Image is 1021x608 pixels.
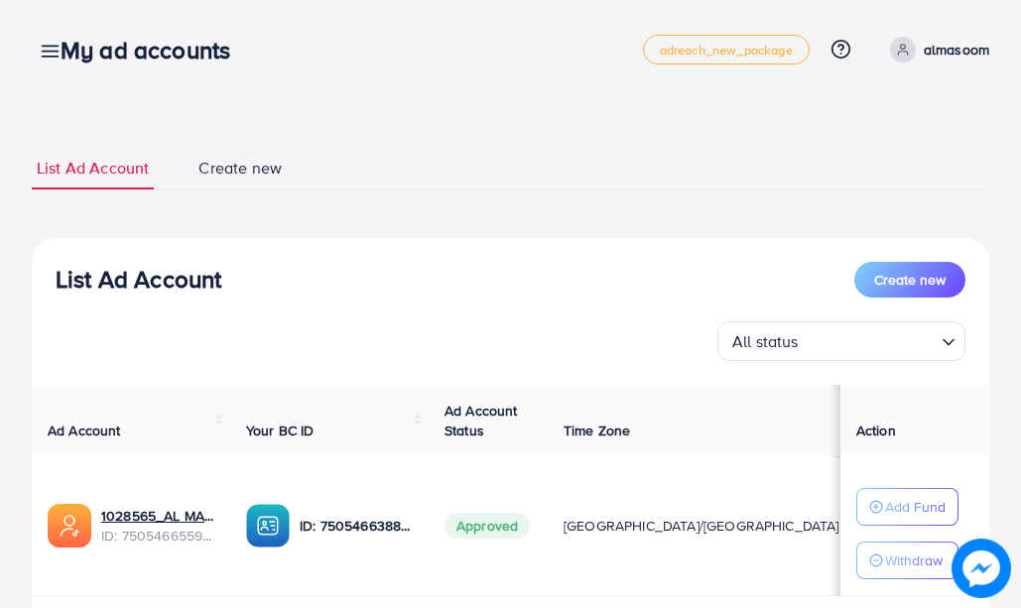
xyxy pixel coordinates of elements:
[874,270,946,290] span: Create new
[198,157,282,180] span: Create new
[717,321,965,361] div: Search for option
[37,157,149,180] span: List Ad Account
[445,401,518,440] span: Ad Account Status
[643,35,810,64] a: adreach_new_package
[728,327,803,356] span: All status
[101,526,214,546] span: ID: 7505466559171952657
[805,323,934,356] input: Search for option
[952,539,1011,598] img: image
[885,495,946,519] p: Add Fund
[854,262,965,298] button: Create new
[246,504,290,547] img: ic-ba-acc.ded83a64.svg
[924,38,989,61] p: almasoom
[101,506,214,547] div: <span class='underline'>1028565_AL MASOOM_1747502617853</span></br>7505466559171952657
[564,421,630,440] span: Time Zone
[48,421,121,440] span: Ad Account
[856,421,896,440] span: Action
[48,504,91,547] img: ic-ads-acc.e4c84228.svg
[882,37,989,62] a: almasoom
[56,265,221,294] h3: List Ad Account
[856,488,958,526] button: Add Fund
[101,506,214,526] a: 1028565_AL MASOOM_1747502617853
[564,516,839,536] span: [GEOGRAPHIC_DATA]/[GEOGRAPHIC_DATA]
[246,421,315,440] span: Your BC ID
[660,44,793,57] span: adreach_new_package
[445,513,530,539] span: Approved
[300,514,413,538] p: ID: 7505466388048740369
[61,36,246,64] h3: My ad accounts
[856,542,958,579] button: Withdraw
[885,548,943,572] p: Withdraw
